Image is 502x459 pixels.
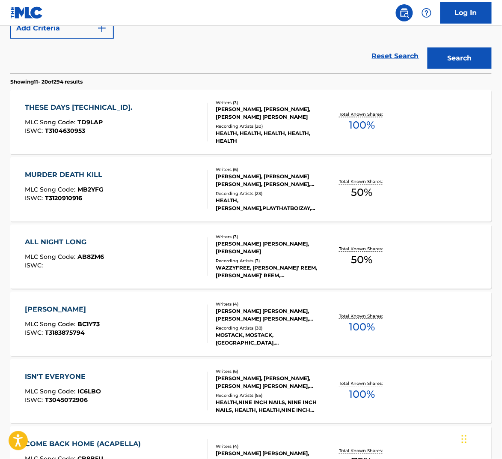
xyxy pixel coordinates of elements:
a: MURDER DEATH KILLMLC Song Code:MB2YFGISWC:T3120910916Writers (6)[PERSON_NAME], [PERSON_NAME] [PER... [10,157,492,222]
span: ISWC : [25,262,45,270]
img: help [422,8,432,18]
p: Total Known Shares: [339,111,385,118]
div: Writers ( 4 ) [216,301,322,308]
span: MLC Song Code : [25,321,77,328]
span: IC6LBO [77,388,101,396]
div: Recording Artists ( 3 ) [216,258,322,264]
a: [PERSON_NAME]MLC Song Code:BC1Y73ISWC:T3183875794Writers (4)[PERSON_NAME] [PERSON_NAME], [PERSON_... [10,292,492,356]
div: Writers ( 3 ) [216,234,322,240]
div: THESE DAYS [TECHNICAL_ID]. [25,103,137,113]
div: HEALTH, HEALTH, HEALTH, HEALTH, HEALTH [216,130,322,145]
a: Log In [440,2,492,24]
div: Recording Artists ( 38 ) [216,325,322,332]
div: [PERSON_NAME], [PERSON_NAME] [PERSON_NAME], [PERSON_NAME], [PERSON_NAME], [PERSON_NAME], [PERSON_... [216,173,322,189]
span: 50 % [351,185,373,201]
div: WAZZYFREE, [PERSON_NAME]' REEM, [PERSON_NAME]' REEM, [PERSON_NAME]' REEM,WAZZYFREE [216,264,322,280]
p: Showing 11 - 20 of 294 results [10,78,83,86]
div: [PERSON_NAME], [PERSON_NAME], [PERSON_NAME] [PERSON_NAME] [216,106,322,121]
div: Recording Artists ( 20 ) [216,123,322,130]
div: Writers ( 6 ) [216,167,322,173]
span: 100 % [349,387,375,402]
div: MOSTACK, MOSTACK, [GEOGRAPHIC_DATA], [GEOGRAPHIC_DATA], [GEOGRAPHIC_DATA] [216,332,322,347]
div: Recording Artists ( 23 ) [216,191,322,197]
span: MLC Song Code : [25,186,77,194]
span: ISWC : [25,329,45,337]
div: MURDER DEATH KILL [25,170,107,180]
span: T3104630953 [45,127,85,135]
span: ISWC : [25,127,45,135]
span: ISWC : [25,396,45,404]
div: Drag [462,426,467,452]
button: Search [428,48,492,69]
p: Total Known Shares: [339,313,385,320]
a: THESE DAYS [TECHNICAL_ID].MLC Song Code:TD9LAPISWC:T3104630953Writers (3)[PERSON_NAME], [PERSON_N... [10,90,492,154]
img: search [399,8,410,18]
span: MLC Song Code : [25,119,77,126]
div: COME BACK HOME (ACAPELLA) [25,439,145,450]
div: [PERSON_NAME] [25,305,100,315]
span: MLC Song Code : [25,253,77,261]
p: Total Known Shares: [339,448,385,454]
a: ISN'T EVERYONEMLC Song Code:IC6LBOISWC:T3045072906Writers (6)[PERSON_NAME], [PERSON_NAME], [PERSO... [10,359,492,423]
a: Public Search [396,4,413,21]
div: Writers ( 3 ) [216,99,322,106]
div: ALL NIGHT LONG [25,237,104,248]
span: 100 % [349,118,375,133]
div: [PERSON_NAME] [PERSON_NAME], [PERSON_NAME] [216,240,322,256]
button: Add Criteria [10,18,114,39]
span: MB2YFG [77,186,104,194]
span: TD9LAP [77,119,103,126]
div: Writers ( 6 ) [216,369,322,375]
a: Reset Search [368,47,423,66]
div: Writers ( 4 ) [216,444,322,450]
div: Recording Artists ( 55 ) [216,393,322,399]
div: HEALTH,NINE INCH NAILS, NINE INCH NAILS, HEALTH, HEALTH,NINE INCH NAILS, HEALTH|NINE INCH NAILS, ... [216,399,322,414]
span: MLC Song Code : [25,388,77,396]
div: ISN'T EVERYONE [25,372,101,382]
p: Total Known Shares: [339,246,385,252]
span: BC1Y73 [77,321,100,328]
div: Help [418,4,435,21]
a: ALL NIGHT LONGMLC Song Code:AB8ZM6ISWC:Writers (3)[PERSON_NAME] [PERSON_NAME], [PERSON_NAME]Recor... [10,225,492,289]
span: T3120910916 [45,195,82,202]
img: 9d2ae6d4665cec9f34b9.svg [97,23,107,33]
div: [PERSON_NAME], [PERSON_NAME], [PERSON_NAME] [PERSON_NAME], [PERSON_NAME] [PERSON_NAME], [PERSON_N... [216,375,322,390]
img: MLC Logo [10,6,43,19]
span: T3183875794 [45,329,85,337]
div: [PERSON_NAME] [PERSON_NAME], [PERSON_NAME] [PERSON_NAME], [PERSON_NAME], [PERSON_NAME] [216,308,322,323]
p: Total Known Shares: [339,179,385,185]
iframe: Chat Widget [459,418,502,459]
span: 100 % [349,320,375,335]
span: ISWC : [25,195,45,202]
span: T3045072906 [45,396,88,404]
span: AB8ZM6 [77,253,104,261]
span: 50 % [351,252,373,268]
div: HEALTH,[PERSON_NAME],PLAYTHATBOIZAY, PLAYTHATBOIZAY, HEALTH, [PERSON_NAME], HEALTH, [PERSON_NAME]... [216,197,322,213]
p: Total Known Shares: [339,381,385,387]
